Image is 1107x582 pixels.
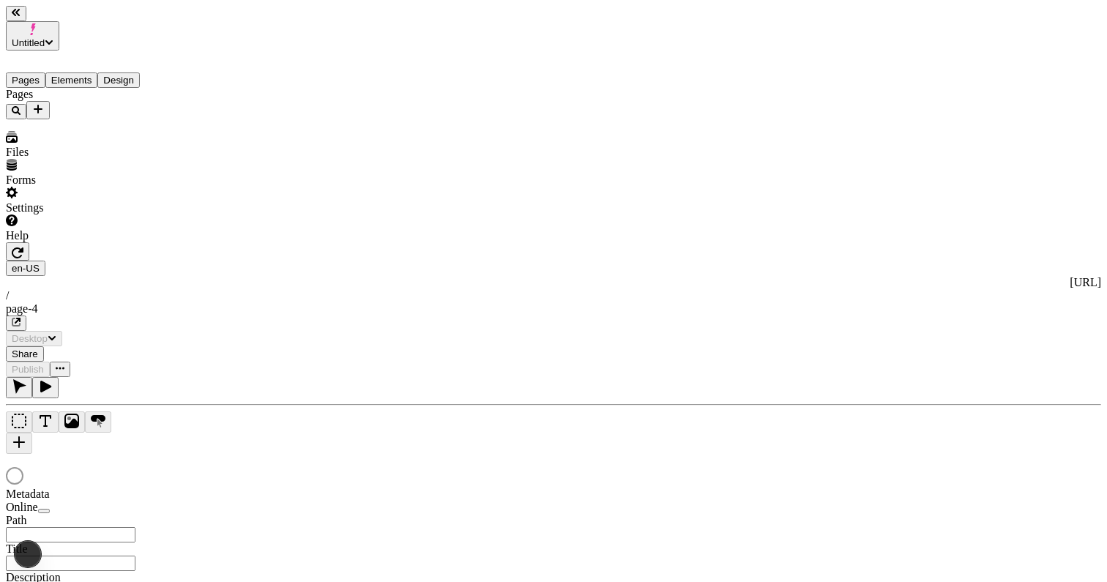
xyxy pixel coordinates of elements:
[6,514,26,526] span: Path
[12,333,48,344] span: Desktop
[6,501,38,513] span: Online
[6,201,182,214] div: Settings
[6,411,32,433] button: Box
[85,411,111,433] button: Button
[6,488,182,501] div: Metadata
[6,229,182,242] div: Help
[45,72,98,88] button: Elements
[12,364,44,375] span: Publish
[12,37,45,48] span: Untitled
[6,542,28,555] span: Title
[26,101,50,119] button: Add new
[6,362,50,377] button: Publish
[6,21,59,51] button: Untitled
[6,276,1101,289] div: [URL]
[6,289,1101,302] div: /
[32,411,59,433] button: Text
[6,346,44,362] button: Share
[6,72,45,88] button: Pages
[12,263,40,274] span: en-US
[59,411,85,433] button: Image
[6,174,182,187] div: Forms
[6,146,182,159] div: Files
[6,261,45,276] button: Open locale picker
[6,302,1101,316] div: page-4
[12,348,38,359] span: Share
[6,88,182,101] div: Pages
[97,72,140,88] button: Design
[6,331,62,346] button: Desktop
